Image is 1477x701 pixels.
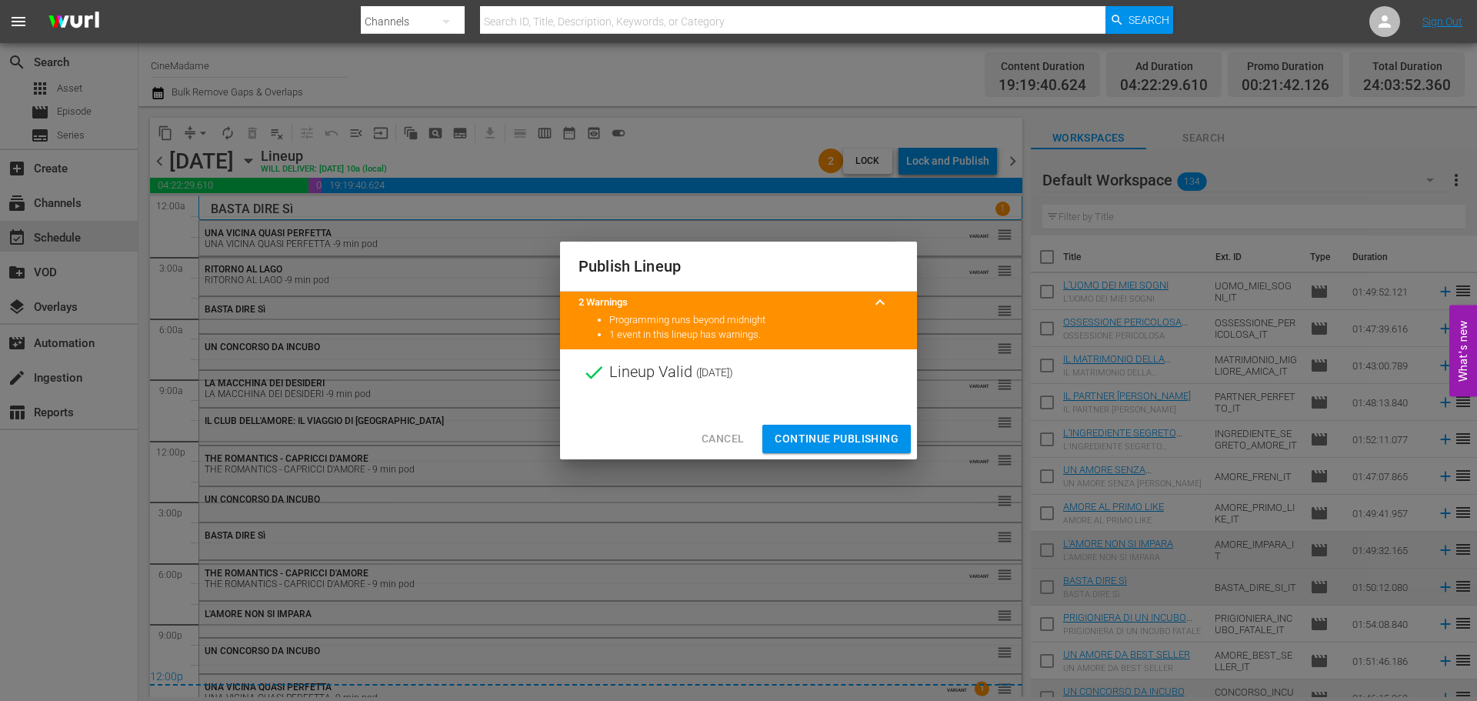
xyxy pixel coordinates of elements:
span: Continue Publishing [775,429,899,449]
span: Search [1129,6,1169,34]
span: ( [DATE] ) [696,361,733,384]
div: Lineup Valid [560,349,917,396]
li: 1 event in this lineup has warnings. [609,328,899,342]
button: Cancel [689,425,756,453]
title: 2 Warnings [578,295,862,310]
span: menu [9,12,28,31]
button: Continue Publishing [762,425,911,453]
button: keyboard_arrow_up [862,284,899,321]
li: Programming runs beyond midnight [609,313,899,328]
img: ans4CAIJ8jUAAAAAAAAAAAAAAAAAAAAAAAAgQb4GAAAAAAAAAAAAAAAAAAAAAAAAJMjXAAAAAAAAAAAAAAAAAAAAAAAAgAT5G... [37,4,111,40]
h2: Publish Lineup [578,254,899,279]
button: Open Feedback Widget [1449,305,1477,396]
span: Cancel [702,429,744,449]
a: Sign Out [1422,15,1462,28]
span: keyboard_arrow_up [871,293,889,312]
